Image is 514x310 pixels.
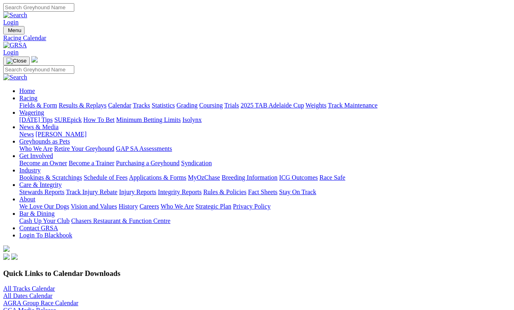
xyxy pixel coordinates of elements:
[3,57,30,65] button: Toggle navigation
[188,174,220,181] a: MyOzChase
[19,167,41,174] a: Industry
[3,42,27,49] img: GRSA
[19,174,82,181] a: Bookings & Scratchings
[19,109,44,116] a: Wagering
[35,131,86,138] a: [PERSON_NAME]
[19,116,511,124] div: Wagering
[19,174,511,181] div: Industry
[66,188,117,195] a: Track Injury Rebate
[3,269,511,278] h3: Quick Links to Calendar Downloads
[19,102,57,109] a: Fields & Form
[69,160,114,166] a: Become a Trainer
[19,145,511,152] div: Greyhounds as Pets
[116,160,179,166] a: Purchasing a Greyhound
[3,65,74,74] input: Search
[19,210,55,217] a: Bar & Dining
[31,56,38,63] img: logo-grsa-white.png
[3,3,74,12] input: Search
[116,116,181,123] a: Minimum Betting Limits
[3,74,27,81] img: Search
[19,152,53,159] a: Get Involved
[11,253,18,260] img: twitter.svg
[3,245,10,252] img: logo-grsa-white.png
[84,174,127,181] a: Schedule of Fees
[196,203,231,210] a: Strategic Plan
[3,26,24,34] button: Toggle navigation
[71,217,170,224] a: Chasers Restaurant & Function Centre
[3,12,27,19] img: Search
[19,160,67,166] a: Become an Owner
[158,188,202,195] a: Integrity Reports
[19,225,58,231] a: Contact GRSA
[328,102,377,109] a: Track Maintenance
[19,145,53,152] a: Who We Are
[19,203,69,210] a: We Love Our Dogs
[19,95,37,101] a: Racing
[84,116,115,123] a: How To Bet
[19,232,72,239] a: Login To Blackbook
[19,131,34,138] a: News
[3,19,18,26] a: Login
[233,203,271,210] a: Privacy Policy
[19,181,62,188] a: Care & Integrity
[133,102,150,109] a: Tracks
[19,217,69,224] a: Cash Up Your Club
[279,174,318,181] a: ICG Outcomes
[116,145,172,152] a: GAP SA Assessments
[161,203,194,210] a: Who We Are
[177,102,198,109] a: Grading
[306,102,326,109] a: Weights
[19,203,511,210] div: About
[3,292,53,299] a: All Dates Calendar
[19,131,511,138] div: News & Media
[3,34,511,42] a: Racing Calendar
[19,87,35,94] a: Home
[19,116,53,123] a: [DATE] Tips
[279,188,316,195] a: Stay On Track
[129,174,186,181] a: Applications & Forms
[3,49,18,56] a: Login
[19,196,35,203] a: About
[224,102,239,109] a: Trials
[71,203,117,210] a: Vision and Values
[19,138,70,145] a: Greyhounds as Pets
[59,102,106,109] a: Results & Replays
[19,124,59,130] a: News & Media
[3,300,78,306] a: AGRA Group Race Calendar
[8,27,21,33] span: Menu
[19,217,511,225] div: Bar & Dining
[199,102,223,109] a: Coursing
[182,116,202,123] a: Isolynx
[19,188,511,196] div: Care & Integrity
[54,116,82,123] a: SUREpick
[6,58,27,64] img: Close
[19,102,511,109] div: Racing
[19,160,511,167] div: Get Involved
[248,188,277,195] a: Fact Sheets
[54,145,114,152] a: Retire Your Greyhound
[319,174,345,181] a: Race Safe
[222,174,277,181] a: Breeding Information
[3,253,10,260] img: facebook.svg
[152,102,175,109] a: Statistics
[139,203,159,210] a: Careers
[119,188,156,195] a: Injury Reports
[3,285,55,292] a: All Tracks Calendar
[241,102,304,109] a: 2025 TAB Adelaide Cup
[181,160,212,166] a: Syndication
[118,203,138,210] a: History
[203,188,247,195] a: Rules & Policies
[19,188,64,195] a: Stewards Reports
[108,102,131,109] a: Calendar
